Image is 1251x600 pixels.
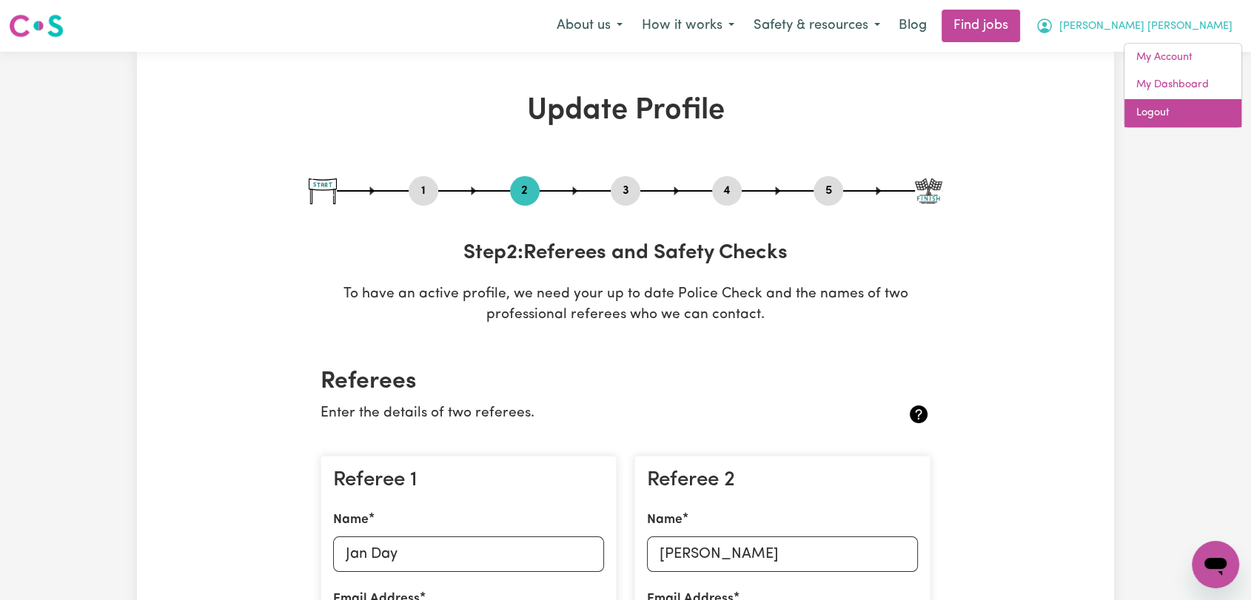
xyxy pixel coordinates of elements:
[1192,541,1239,588] iframe: Button to launch messaging window
[333,468,604,493] h3: Referee 1
[647,468,918,493] h3: Referee 2
[942,10,1020,42] a: Find jobs
[712,181,742,200] button: Go to step 4
[510,181,540,200] button: Go to step 2
[1059,18,1232,35] span: [PERSON_NAME] [PERSON_NAME]
[1026,10,1242,41] button: My Account
[333,510,369,530] label: Name
[890,10,936,42] a: Blog
[321,368,930,396] h2: Referees
[647,510,682,530] label: Name
[9,9,64,43] a: Careseekers logo
[1124,71,1241,99] a: My Dashboard
[611,181,640,200] button: Go to step 3
[1124,99,1241,127] a: Logout
[321,403,829,425] p: Enter the details of two referees.
[1124,44,1241,72] a: My Account
[309,284,942,327] p: To have an active profile, we need your up to date Police Check and the names of two professional...
[744,10,890,41] button: Safety & resources
[9,13,64,39] img: Careseekers logo
[814,181,843,200] button: Go to step 5
[1124,43,1242,128] div: My Account
[409,181,438,200] button: Go to step 1
[632,10,744,41] button: How it works
[547,10,632,41] button: About us
[309,241,942,266] h3: Step 2 : Referees and Safety Checks
[309,93,942,129] h1: Update Profile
